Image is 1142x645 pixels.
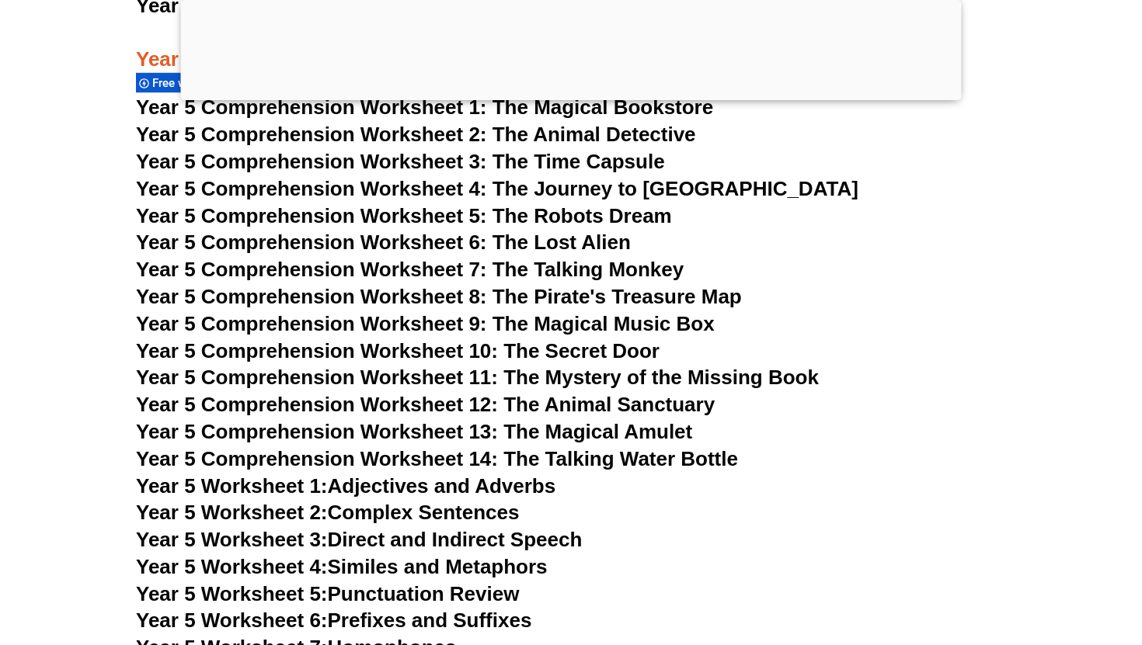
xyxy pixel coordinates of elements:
a: Year 5 Comprehension Worksheet 5: The Robots Dream [136,204,672,227]
span: Year 5 Worksheet 6: [136,609,328,632]
a: Year 5 Comprehension Worksheet 11: The Mystery of the Missing Book [136,366,819,389]
span: Free worksheets [152,76,243,90]
span: Year 5 Worksheet 3: [136,528,328,551]
a: Year 5 Comprehension Worksheet 13: The Magical Amulet [136,420,692,443]
a: Year 5 Comprehension Worksheet 12: The Animal Sanctuary [136,393,715,416]
h3: Year 5 English Worksheets [136,20,1006,73]
a: Year 5 Worksheet 6:Prefixes and Suffixes [136,609,531,632]
a: Year 5 Worksheet 3:Direct and Indirect Speech [136,528,582,551]
a: Year 5 Comprehension Worksheet 6: The Lost Alien [136,231,631,254]
a: Year 5 Comprehension Worksheet 2: The Animal Detective [136,123,696,146]
a: Year 5 Worksheet 5:Punctuation Review [136,582,519,605]
iframe: Chat Widget [876,470,1142,645]
a: Year 5 Worksheet 1:Adjectives and Adverbs [136,474,555,498]
div: Free worksheets [136,72,241,93]
span: Year 5 Worksheet 5: [136,582,328,605]
a: Year 5 Comprehension Worksheet 7: The Talking Monkey [136,258,684,281]
span: Year 5 Worksheet 2: [136,501,328,524]
a: Year 5 Comprehension Worksheet 8: The Pirate's Treasure Map [136,285,742,308]
a: Year 5 Comprehension Worksheet 9: The Magical Music Box [136,312,715,335]
a: Year 5 Worksheet 4:Similes and Metaphors [136,555,548,578]
a: Year 5 Comprehension Worksheet 14: The Talking Water Bottle [136,447,738,470]
a: Year 5 Worksheet 2:Complex Sentences [136,501,519,524]
a: Year 5 Comprehension Worksheet 10: The Secret Door [136,339,660,362]
a: Year 5 Comprehension Worksheet 4: The Journey to [GEOGRAPHIC_DATA] [136,177,858,200]
span: Year 5 Worksheet 4: [136,555,328,578]
a: Year 5 Comprehension Worksheet 1: The Magical Bookstore [136,95,713,119]
span: Year 5 Worksheet 1: [136,474,328,498]
a: Year 5 Comprehension Worksheet 3: The Time Capsule [136,150,665,173]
